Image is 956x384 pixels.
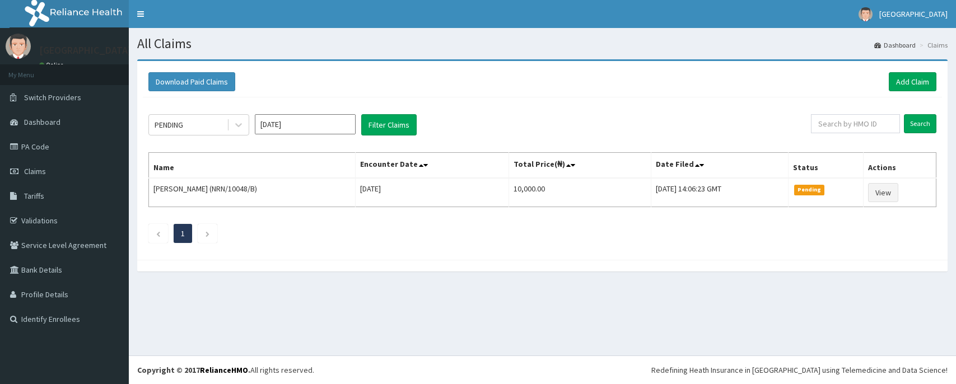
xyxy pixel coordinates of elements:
[205,228,210,238] a: Next page
[509,178,651,207] td: 10,000.00
[879,9,948,19] span: [GEOGRAPHIC_DATA]
[904,114,936,133] input: Search
[889,72,936,91] a: Add Claim
[651,178,789,207] td: [DATE] 14:06:23 GMT
[874,40,916,50] a: Dashboard
[859,7,873,21] img: User Image
[794,185,825,195] span: Pending
[148,72,235,91] button: Download Paid Claims
[137,36,948,51] h1: All Claims
[39,61,66,69] a: Online
[255,114,356,134] input: Select Month and Year
[155,119,183,130] div: PENDING
[356,153,509,179] th: Encounter Date
[129,355,956,384] footer: All rights reserved.
[137,365,250,375] strong: Copyright © 2017 .
[811,114,900,133] input: Search by HMO ID
[24,117,60,127] span: Dashboard
[651,153,789,179] th: Date Filed
[24,92,81,102] span: Switch Providers
[868,183,898,202] a: View
[200,365,248,375] a: RelianceHMO
[149,153,356,179] th: Name
[156,228,161,238] a: Previous page
[361,114,417,135] button: Filter Claims
[24,166,46,176] span: Claims
[6,34,31,59] img: User Image
[509,153,651,179] th: Total Price(₦)
[149,178,356,207] td: [PERSON_NAME] (NRN/10048/B)
[356,178,509,207] td: [DATE]
[651,364,948,376] div: Redefining Heath Insurance in [GEOGRAPHIC_DATA] using Telemedicine and Data Science!
[864,153,936,179] th: Actions
[39,45,132,55] p: [GEOGRAPHIC_DATA]
[24,191,44,201] span: Tariffs
[917,40,948,50] li: Claims
[181,228,185,238] a: Page 1 is your current page
[788,153,863,179] th: Status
